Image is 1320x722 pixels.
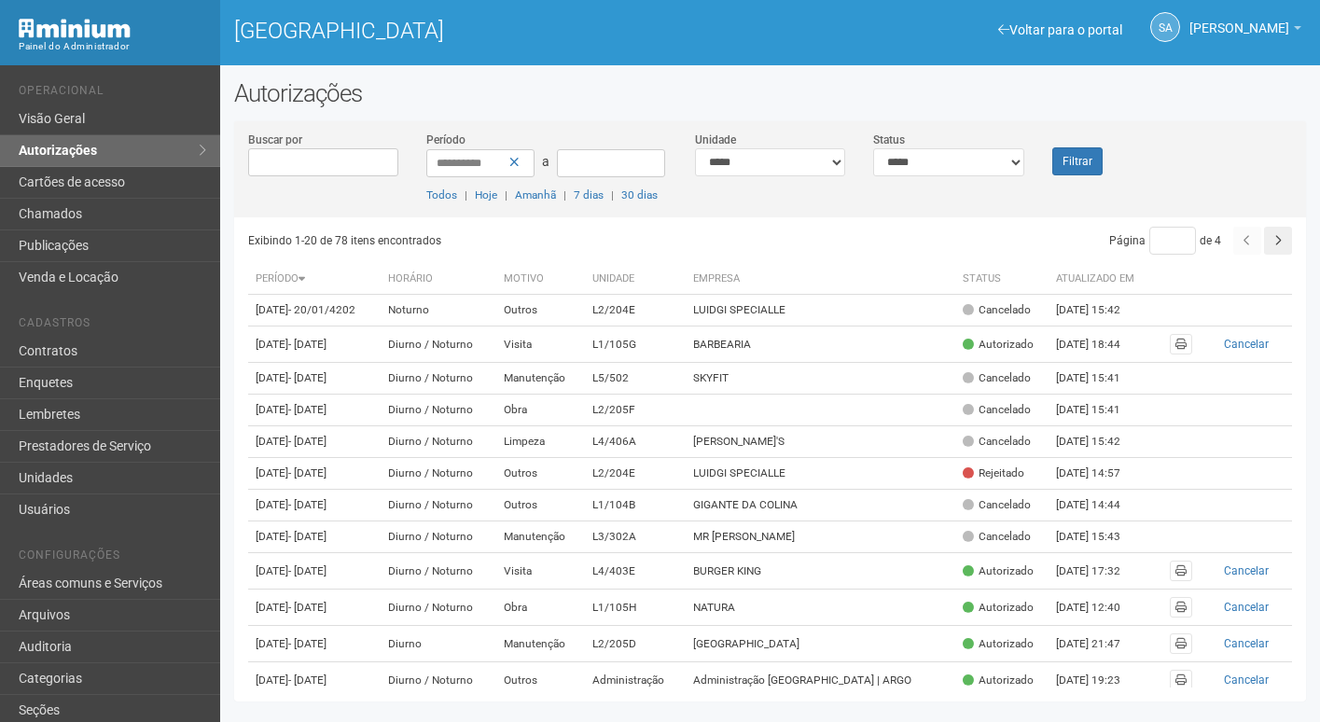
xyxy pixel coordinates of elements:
[963,600,1034,616] div: Autorizado
[496,590,585,626] td: Obra
[381,426,496,458] td: Diurno / Noturno
[248,553,381,590] td: [DATE]
[381,363,496,395] td: Diurno / Noturno
[496,395,585,426] td: Obra
[248,426,381,458] td: [DATE]
[585,326,686,363] td: L1/105G
[963,636,1034,652] div: Autorizado
[248,458,381,490] td: [DATE]
[963,673,1034,688] div: Autorizado
[234,79,1306,107] h2: Autorizações
[1049,295,1151,326] td: [DATE] 15:42
[248,662,381,699] td: [DATE]
[288,338,327,351] span: - [DATE]
[288,435,327,448] span: - [DATE]
[585,590,686,626] td: L1/105H
[1049,326,1151,363] td: [DATE] 18:44
[381,626,496,662] td: Diurno
[585,553,686,590] td: L4/403E
[288,564,327,577] span: - [DATE]
[686,490,956,521] td: GIGANTE DA COLINA
[381,458,496,490] td: Diurno / Noturno
[288,498,327,511] span: - [DATE]
[1049,363,1151,395] td: [DATE] 15:41
[505,188,507,201] span: |
[1207,561,1285,581] button: Cancelar
[686,426,956,458] td: [PERSON_NAME]'S
[585,426,686,458] td: L4/406A
[1049,590,1151,626] td: [DATE] 12:40
[1189,23,1301,38] a: [PERSON_NAME]
[686,264,956,295] th: Empresa
[585,490,686,521] td: L1/104B
[585,395,686,426] td: L2/205F
[496,426,585,458] td: Limpeza
[248,490,381,521] td: [DATE]
[585,626,686,662] td: L2/205D
[1207,334,1285,354] button: Cancelar
[381,553,496,590] td: Diurno / Noturno
[963,563,1034,579] div: Autorizado
[585,458,686,490] td: L2/204E
[475,188,497,201] a: Hoje
[1207,670,1285,690] button: Cancelar
[496,490,585,521] td: Outros
[496,264,585,295] th: Motivo
[288,403,327,416] span: - [DATE]
[496,662,585,699] td: Outros
[686,458,956,490] td: LUIDGI SPECIALLE
[426,188,457,201] a: Todos
[963,337,1034,353] div: Autorizado
[381,295,496,326] td: Noturno
[1049,553,1151,590] td: [DATE] 17:32
[686,626,956,662] td: [GEOGRAPHIC_DATA]
[19,316,206,336] li: Cadastros
[496,626,585,662] td: Manutenção
[496,521,585,553] td: Manutenção
[288,530,327,543] span: - [DATE]
[963,529,1031,545] div: Cancelado
[585,295,686,326] td: L2/204E
[585,662,686,699] td: Administração
[998,22,1122,37] a: Voltar para o portal
[248,227,771,255] div: Exibindo 1-20 de 78 itens encontrados
[381,590,496,626] td: Diurno / Noturno
[248,521,381,553] td: [DATE]
[873,132,905,148] label: Status
[563,188,566,201] span: |
[686,521,956,553] td: MR [PERSON_NAME]
[19,38,206,55] div: Painel do Administrador
[1207,597,1285,618] button: Cancelar
[963,402,1031,418] div: Cancelado
[963,370,1031,386] div: Cancelado
[686,553,956,590] td: BURGER KING
[248,626,381,662] td: [DATE]
[288,601,327,614] span: - [DATE]
[248,363,381,395] td: [DATE]
[963,465,1024,481] div: Rejeitado
[496,295,585,326] td: Outros
[1207,633,1285,654] button: Cancelar
[496,363,585,395] td: Manutenção
[1049,662,1151,699] td: [DATE] 19:23
[585,521,686,553] td: L3/302A
[381,395,496,426] td: Diurno / Noturno
[288,673,327,687] span: - [DATE]
[1150,12,1180,42] a: SA
[248,590,381,626] td: [DATE]
[496,326,585,363] td: Visita
[234,19,757,43] h1: [GEOGRAPHIC_DATA]
[621,188,658,201] a: 30 dias
[1109,234,1221,247] span: Página de 4
[288,466,327,479] span: - [DATE]
[686,662,956,699] td: Administração [GEOGRAPHIC_DATA] | ARGO
[1049,458,1151,490] td: [DATE] 14:57
[288,637,327,650] span: - [DATE]
[19,84,206,104] li: Operacional
[288,371,327,384] span: - [DATE]
[1049,426,1151,458] td: [DATE] 15:42
[585,264,686,295] th: Unidade
[426,132,465,148] label: Período
[1052,147,1103,175] button: Filtrar
[963,434,1031,450] div: Cancelado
